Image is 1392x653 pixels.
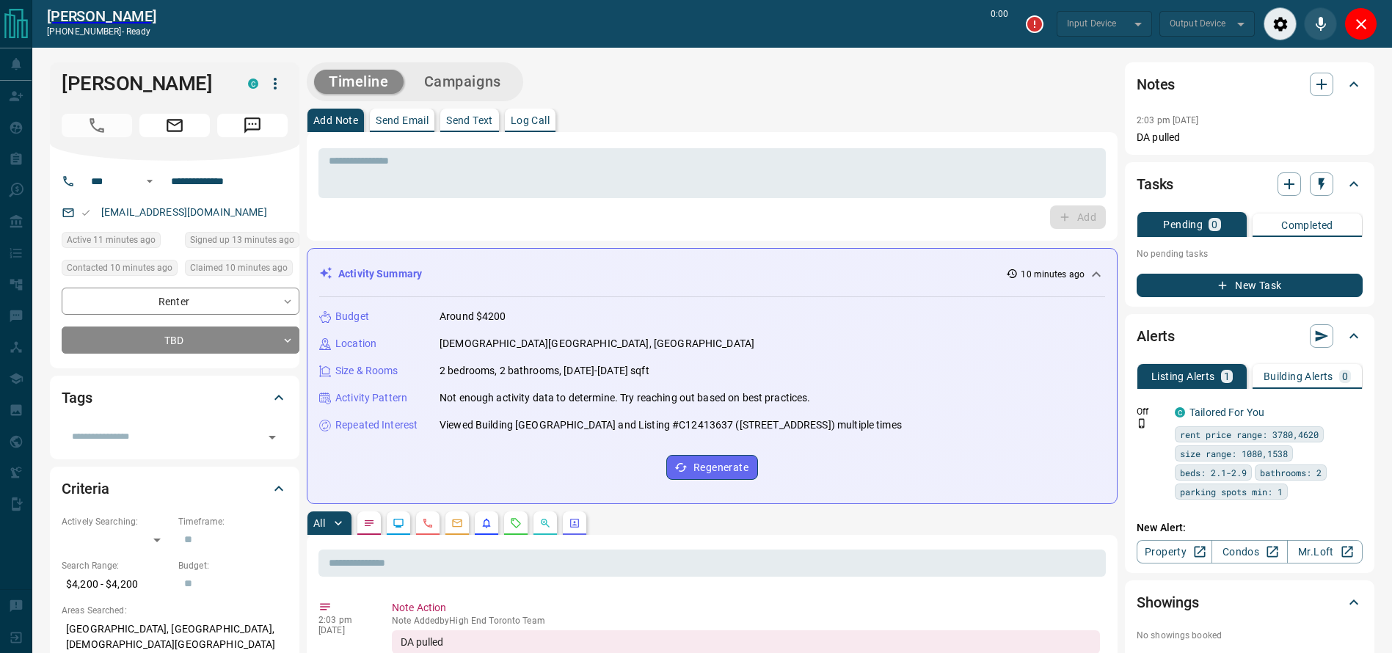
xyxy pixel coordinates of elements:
div: Alerts [1137,318,1363,354]
p: 2:03 pm [318,615,370,625]
span: Claimed 10 minutes ago [190,260,288,275]
span: Message [217,114,288,137]
div: Close [1344,7,1377,40]
button: Open [262,427,283,448]
p: Note Action [392,600,1100,616]
p: DA pulled [1137,130,1363,145]
p: Budget [335,309,369,324]
p: Areas Searched: [62,604,288,617]
p: Activity Summary [338,266,422,282]
div: TBD [62,326,299,354]
a: Property [1137,540,1212,563]
a: [PERSON_NAME] [47,7,156,25]
div: Tags [62,380,288,415]
span: size range: 1080,1538 [1180,446,1288,461]
div: Mon Oct 13 2025 [185,260,299,280]
div: Mon Oct 13 2025 [62,260,178,280]
p: Send Text [446,115,493,125]
svg: Requests [510,517,522,529]
p: Budget: [178,559,288,572]
button: Timeline [314,70,404,94]
p: Timeframe: [178,515,288,528]
p: 10 minutes ago [1021,268,1085,281]
span: Signed up 13 minutes ago [190,233,294,247]
svg: Push Notification Only [1137,418,1147,428]
span: ready [126,26,151,37]
svg: Calls [422,517,434,529]
p: [DEMOGRAPHIC_DATA][GEOGRAPHIC_DATA], [GEOGRAPHIC_DATA] [440,336,754,351]
a: Mr.Loft [1287,540,1363,563]
button: Regenerate [666,455,758,480]
p: Repeated Interest [335,417,418,433]
span: parking spots min: 1 [1180,484,1283,499]
div: Mon Oct 13 2025 [185,232,299,252]
span: Active 11 minutes ago [67,233,156,247]
p: Search Range: [62,559,171,572]
p: New Alert: [1137,520,1363,536]
span: Call [62,114,132,137]
p: Location [335,336,376,351]
p: 0 [1342,371,1348,382]
div: Criteria [62,471,288,506]
p: Add Note [313,115,358,125]
p: All [313,518,325,528]
p: Send Email [376,115,429,125]
svg: Email Valid [81,208,91,218]
div: Mon Oct 13 2025 [62,232,178,252]
div: Audio Settings [1264,7,1297,40]
p: Listing Alerts [1151,371,1215,382]
div: condos.ca [1175,407,1185,417]
p: Around $4200 [440,309,506,324]
h2: Criteria [62,477,109,500]
h2: Tags [62,386,92,409]
svg: Listing Alerts [481,517,492,529]
p: No showings booked [1137,629,1363,642]
svg: Opportunities [539,517,551,529]
p: Actively Searching: [62,515,171,528]
span: rent price range: 3780,4620 [1180,427,1319,442]
svg: Agent Actions [569,517,580,529]
h1: [PERSON_NAME] [62,72,226,95]
p: No pending tasks [1137,243,1363,265]
p: Note Added by High End Toronto Team [392,616,1100,626]
div: Renter [62,288,299,315]
svg: Lead Browsing Activity [393,517,404,529]
p: Pending [1163,219,1203,230]
div: Mute [1304,7,1337,40]
svg: Notes [363,517,375,529]
h2: Alerts [1137,324,1175,348]
p: Activity Pattern [335,390,407,406]
span: Email [139,114,210,137]
p: $4,200 - $4,200 [62,572,171,597]
button: New Task [1137,274,1363,297]
p: 1 [1224,371,1230,382]
a: Tailored For You [1189,406,1264,418]
div: Activity Summary10 minutes ago [319,260,1105,288]
p: 0:00 [991,7,1008,40]
span: bathrooms: 2 [1260,465,1322,480]
div: Notes [1137,67,1363,102]
span: beds: 2.1-2.9 [1180,465,1247,480]
p: Off [1137,405,1166,418]
div: Showings [1137,585,1363,620]
p: Completed [1281,220,1333,230]
p: 0 [1211,219,1217,230]
p: 2 bedrooms, 2 bathrooms, [DATE]-[DATE] sqft [440,363,649,379]
h2: Notes [1137,73,1175,96]
p: Viewed Building [GEOGRAPHIC_DATA] and Listing #C12413637 ([STREET_ADDRESS]) multiple times [440,417,902,433]
p: [DATE] [318,625,370,635]
p: Log Call [511,115,550,125]
div: Tasks [1137,167,1363,202]
a: Condos [1211,540,1287,563]
p: Not enough activity data to determine. Try reaching out based on best practices. [440,390,811,406]
button: Campaigns [409,70,516,94]
p: Size & Rooms [335,363,398,379]
p: [PHONE_NUMBER] - [47,25,156,38]
h2: Showings [1137,591,1199,614]
p: 2:03 pm [DATE] [1137,115,1199,125]
div: condos.ca [248,79,258,89]
span: Contacted 10 minutes ago [67,260,172,275]
svg: Emails [451,517,463,529]
p: Building Alerts [1264,371,1333,382]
